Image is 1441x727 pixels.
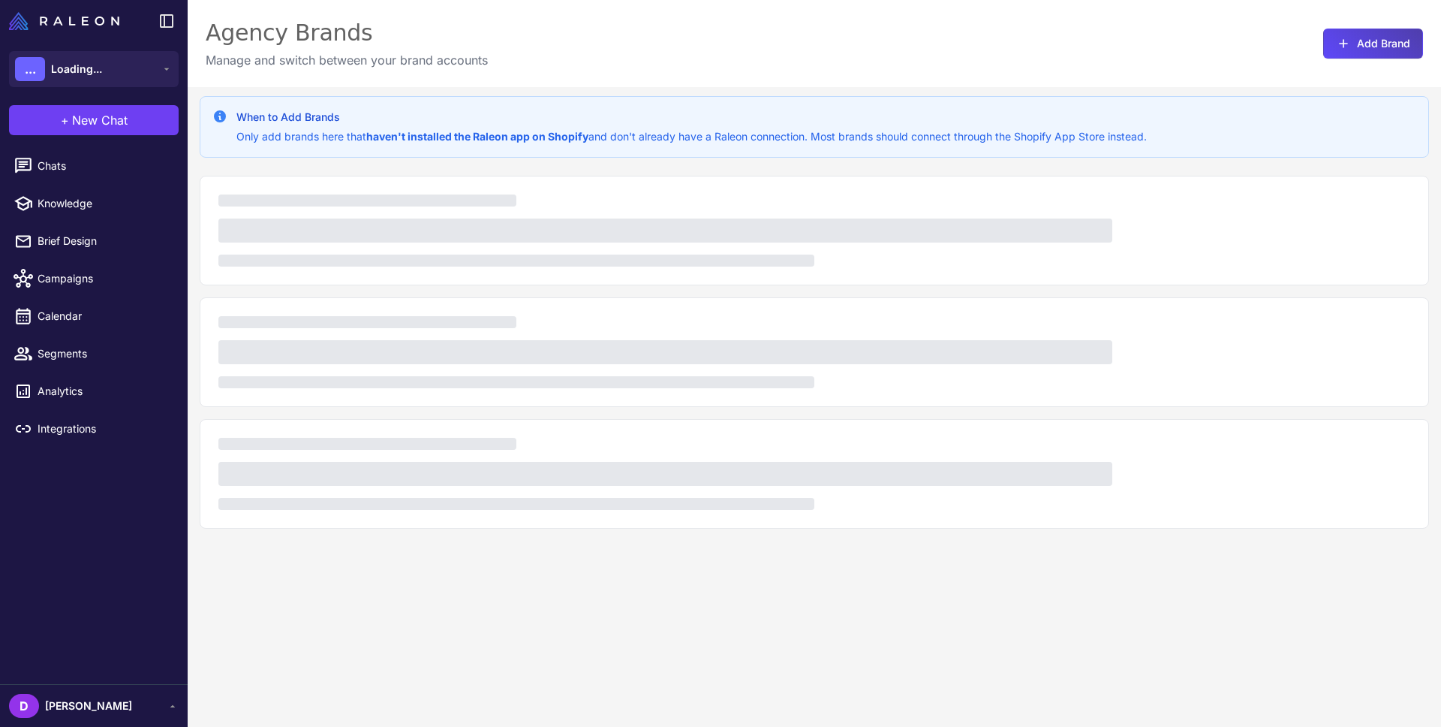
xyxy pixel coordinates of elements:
a: Segments [6,338,182,370]
h3: When to Add Brands [236,109,1147,125]
span: Brief Design [38,233,170,249]
a: Knowledge [6,188,182,219]
span: Loading... [51,61,102,77]
div: D [9,694,39,718]
a: Analytics [6,376,182,407]
span: Calendar [38,308,170,324]
span: Chats [38,158,170,174]
a: Campaigns [6,263,182,294]
a: Chats [6,150,182,182]
span: Segments [38,345,170,362]
span: New Chat [72,111,128,129]
img: Raleon Logo [9,12,119,30]
div: Agency Brands [206,18,488,48]
span: Analytics [38,383,170,400]
a: Calendar [6,300,182,332]
span: Knowledge [38,195,170,212]
span: + [61,111,69,129]
p: Manage and switch between your brand accounts [206,51,488,69]
a: Integrations [6,413,182,445]
div: ... [15,57,45,81]
button: ...Loading... [9,51,179,87]
span: Campaigns [38,270,170,287]
a: Brief Design [6,225,182,257]
button: +New Chat [9,105,179,135]
span: [PERSON_NAME] [45,698,132,714]
span: Integrations [38,421,170,437]
strong: haven't installed the Raleon app on Shopify [366,130,588,143]
p: Only add brands here that and don't already have a Raleon connection. Most brands should connect ... [236,128,1147,145]
button: Add Brand [1323,29,1423,59]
